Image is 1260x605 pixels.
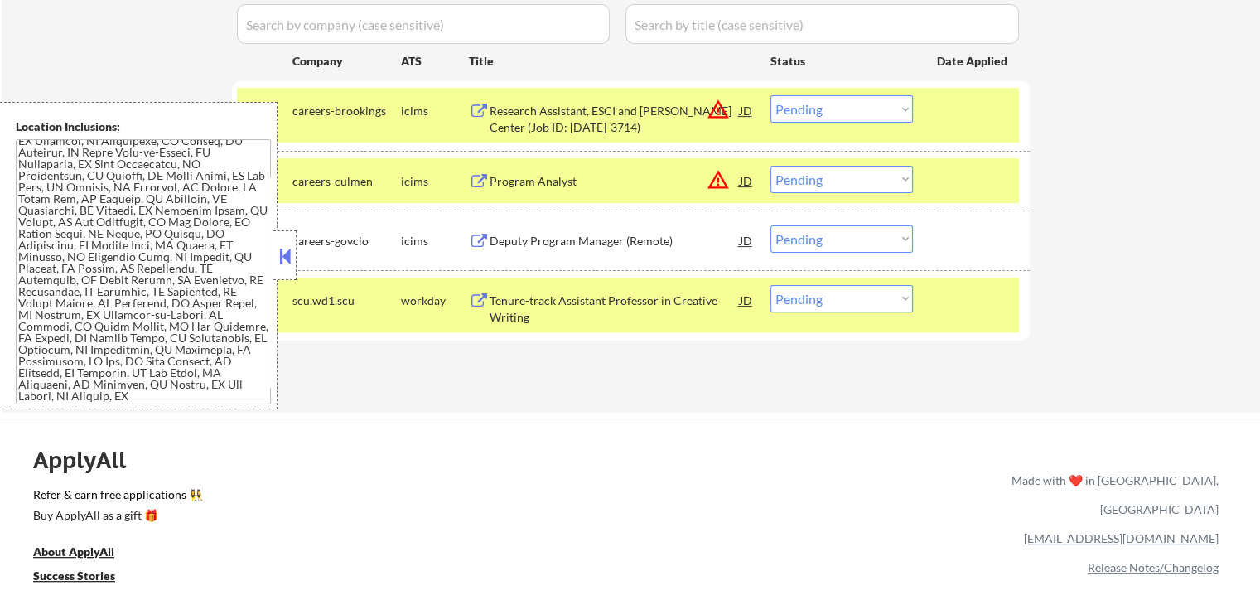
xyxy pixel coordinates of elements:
[490,293,740,325] div: Tenure-track Assistant Professor in Creative Writing
[490,173,740,190] div: Program Analyst
[401,233,469,249] div: icims
[292,103,401,119] div: careers-brookings
[292,293,401,309] div: scu.wd1.scu
[33,506,199,527] a: Buy ApplyAll as a gift 🎁
[401,173,469,190] div: icims
[1088,560,1219,574] a: Release Notes/Changelog
[292,53,401,70] div: Company
[33,446,145,474] div: ApplyAll
[490,233,740,249] div: Deputy Program Manager (Remote)
[33,543,138,564] a: About ApplyAll
[16,119,271,135] div: Location Inclusions:
[292,233,401,249] div: careers-govcio
[469,53,755,70] div: Title
[401,103,469,119] div: icims
[33,569,115,583] u: Success Stories
[1005,466,1219,524] div: Made with ❤️ in [GEOGRAPHIC_DATA], [GEOGRAPHIC_DATA]
[707,98,730,121] button: warning_amber
[738,95,755,125] div: JD
[33,544,114,559] u: About ApplyAll
[707,168,730,191] button: warning_amber
[738,166,755,196] div: JD
[490,103,740,135] div: Research Assistant, ESCI and [PERSON_NAME] Center (Job ID: [DATE]-3714)
[625,4,1019,44] input: Search by title (case sensitive)
[738,285,755,315] div: JD
[401,293,469,309] div: workday
[738,225,755,255] div: JD
[237,4,610,44] input: Search by company (case sensitive)
[937,53,1010,70] div: Date Applied
[401,53,469,70] div: ATS
[33,510,199,521] div: Buy ApplyAll as a gift 🎁
[1024,531,1219,545] a: [EMAIL_ADDRESS][DOMAIN_NAME]
[33,489,665,506] a: Refer & earn free applications 👯‍♀️
[33,567,138,588] a: Success Stories
[292,173,401,190] div: careers-culmen
[770,46,913,75] div: Status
